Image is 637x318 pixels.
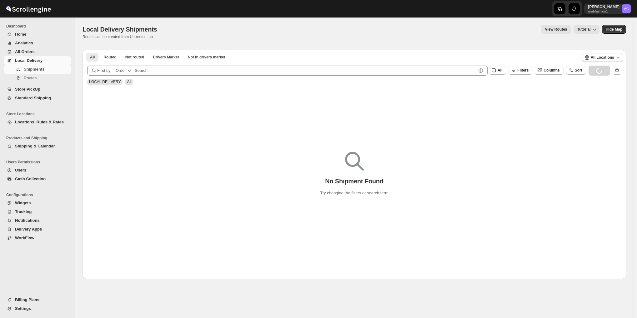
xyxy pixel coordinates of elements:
[15,201,31,205] span: Widgets
[15,120,64,124] span: Locations, Rules & Rates
[517,68,529,72] span: Filters
[582,53,623,62] button: All Locations
[149,53,183,62] button: Claimable
[15,144,55,148] span: Shipping & Calendar
[15,87,40,92] span: Store PickUp
[4,175,71,183] button: Cash Collection
[544,68,559,72] span: Columns
[4,65,71,74] button: Shipments
[566,66,586,75] button: Sort
[6,136,72,141] span: Products and Shipping
[4,199,71,207] button: Widgets
[15,297,39,302] span: Billing Plans
[591,55,614,60] span: All Locations
[15,209,32,214] span: Tracking
[4,30,71,39] button: Home
[545,27,567,32] span: View Routes
[541,25,571,34] button: view route
[4,207,71,216] button: Tracking
[4,304,71,313] button: Settings
[122,53,148,62] button: Unrouted
[184,53,229,62] button: Un-claimable
[622,4,631,13] span: Abizer Chikhly
[116,67,126,74] div: Order
[83,34,160,39] p: Routes can be created from Un-routed tab
[4,234,71,242] button: WorkFlow
[4,296,71,304] button: Billing Plans
[97,67,111,74] span: Find by
[15,41,33,45] span: Analytics
[575,68,582,72] span: Sort
[89,80,121,84] span: LOCAL DELIVERY
[153,55,179,60] span: Drivers Market
[588,4,619,9] p: [PERSON_NAME]
[15,32,26,37] span: Home
[6,112,72,117] span: Store Locations
[577,27,591,32] span: Tutorial
[15,58,43,63] span: Local Delivery
[584,4,631,14] button: User menu
[498,68,502,72] span: All
[125,55,144,60] span: Not routed
[588,9,619,13] p: arabfashion1
[602,25,626,34] button: Map action label
[4,166,71,175] button: Users
[6,192,72,197] span: Configurations
[4,142,71,151] button: Shipping & Calendar
[112,66,137,76] button: Order
[606,27,622,32] span: Hide Map
[100,53,120,62] button: Routed
[4,225,71,234] button: Delivery Apps
[325,177,384,185] p: No Shipment Found
[135,66,476,76] input: Search
[574,25,599,34] button: Tutorial
[83,26,157,33] span: Local Delivery Shipments
[15,49,35,54] span: All Orders
[15,227,42,231] span: Delivery Apps
[6,24,72,29] span: Dashboard
[4,216,71,225] button: Notifications
[15,306,31,311] span: Settings
[24,67,44,72] span: Shipments
[5,1,52,17] img: ScrollEngine
[15,176,46,181] span: Cash Collection
[320,190,388,196] p: Try changing the filters or search term
[489,66,506,75] button: All
[6,160,72,165] span: Users Permissions
[103,55,116,60] span: Routed
[4,39,71,47] button: Analytics
[4,47,71,56] button: All Orders
[15,236,34,240] span: WorkFlow
[86,53,98,62] button: All
[345,152,364,171] img: Empty search results
[24,76,37,80] span: Routes
[509,66,532,75] button: Filters
[188,55,225,60] span: Not in drivers market
[15,218,40,223] span: Notifications
[4,74,71,82] button: Routes
[127,80,131,84] span: All
[624,7,629,11] text: AC
[4,118,71,127] button: Locations, Rules & Rates
[15,96,51,100] span: Standard Shipping
[90,55,95,60] span: All
[15,168,26,172] span: Users
[535,66,563,75] button: Columns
